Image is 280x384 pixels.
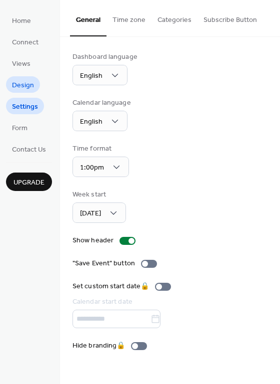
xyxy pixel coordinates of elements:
[12,59,30,69] span: Views
[6,173,52,191] button: Upgrade
[6,119,33,136] a: Form
[80,207,101,220] span: [DATE]
[12,16,31,26] span: Home
[72,144,127,154] div: Time format
[80,69,102,83] span: English
[72,98,131,108] div: Calendar language
[6,33,44,50] a: Connect
[12,80,34,91] span: Design
[80,161,104,175] span: 1:00pm
[72,258,135,269] div: "Save Event" button
[13,178,44,188] span: Upgrade
[6,76,40,93] a: Design
[12,102,38,112] span: Settings
[80,115,102,129] span: English
[12,123,27,134] span: Form
[6,12,37,28] a: Home
[6,98,44,114] a: Settings
[72,190,124,200] div: Week start
[6,141,52,157] a: Contact Us
[6,55,36,71] a: Views
[72,52,137,62] div: Dashboard language
[72,235,113,246] div: Show header
[12,145,46,155] span: Contact Us
[12,37,38,48] span: Connect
